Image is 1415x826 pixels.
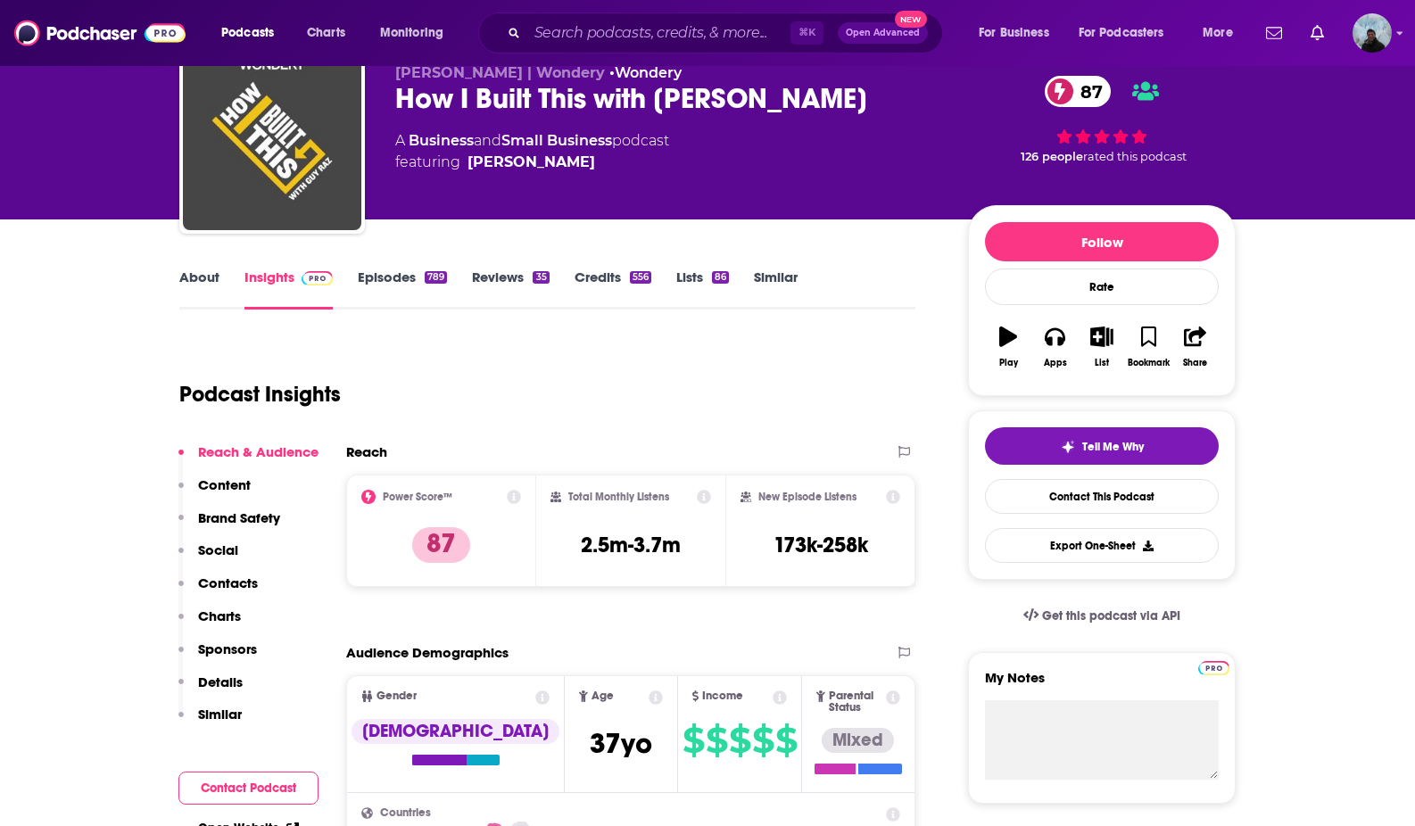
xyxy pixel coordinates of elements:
span: Logged in as DavidWest [1353,13,1392,53]
span: Open Advanced [846,29,920,37]
div: Mixed [822,728,894,753]
span: and [474,132,501,149]
span: 126 people [1021,150,1083,163]
div: A podcast [395,130,669,173]
button: open menu [1067,19,1190,47]
span: Monitoring [380,21,443,45]
p: Social [198,541,238,558]
span: • [609,64,682,81]
span: featuring [395,152,669,173]
div: Apps [1044,358,1067,368]
h1: Podcast Insights [179,381,341,408]
a: Small Business [501,132,612,149]
button: open menu [966,19,1072,47]
span: More [1203,21,1233,45]
a: InsightsPodchaser Pro [244,268,333,310]
button: Follow [985,222,1219,261]
button: Bookmark [1125,315,1171,379]
div: [DEMOGRAPHIC_DATA] [352,719,559,744]
span: [PERSON_NAME] | Wondery [395,64,605,81]
span: $ [683,726,704,755]
button: Apps [1031,315,1078,379]
a: Credits556 [575,268,651,310]
a: Business [409,132,474,149]
button: open menu [1190,19,1255,47]
img: Podchaser Pro [1198,661,1229,675]
input: Search podcasts, credits, & more... [527,19,790,47]
div: 789 [425,271,447,284]
div: Rate [985,268,1219,305]
div: Search podcasts, credits, & more... [495,12,960,54]
img: How I Built This with Guy Raz [183,52,361,230]
span: For Podcasters [1079,21,1164,45]
a: 87 [1045,76,1112,107]
button: Export One-Sheet [985,528,1219,563]
button: Details [178,673,243,706]
a: Guy Raz [468,152,595,173]
span: Age [592,690,614,702]
h3: 173k-258k [774,532,868,558]
a: Contact This Podcast [985,479,1219,514]
p: Contacts [198,574,258,591]
button: Play [985,315,1031,379]
button: open menu [368,19,467,47]
p: 87 [412,527,470,563]
span: Tell Me Why [1082,440,1144,454]
span: rated this podcast [1083,150,1187,163]
p: Charts [198,607,241,624]
span: $ [729,726,750,755]
p: Content [198,476,251,493]
span: New [895,11,927,28]
h2: New Episode Listens [758,491,856,503]
span: Charts [307,21,345,45]
a: Show notifications dropdown [1303,18,1331,48]
span: For Business [979,21,1049,45]
span: ⌘ K [790,21,823,45]
div: 87 126 peoplerated this podcast [968,64,1236,175]
h2: Total Monthly Listens [568,491,669,503]
a: Charts [295,19,356,47]
div: Play [999,358,1018,368]
p: Details [198,673,243,690]
button: Contacts [178,574,258,607]
a: Wondery [615,64,682,81]
a: Show notifications dropdown [1259,18,1289,48]
span: Parental Status [829,690,883,714]
button: List [1079,315,1125,379]
h3: 2.5m-3.7m [581,532,681,558]
button: Charts [178,607,241,640]
button: Reach & Audience [178,443,319,476]
span: Podcasts [221,21,274,45]
div: 556 [630,271,651,284]
button: Open AdvancedNew [838,22,928,44]
img: Podchaser Pro [302,271,333,285]
img: tell me why sparkle [1061,440,1075,454]
button: Content [178,476,251,509]
p: Sponsors [198,640,257,657]
span: $ [706,726,727,755]
h2: Reach [346,443,387,460]
button: Social [178,541,238,574]
img: Podchaser - Follow, Share and Rate Podcasts [14,16,186,50]
a: Similar [754,268,798,310]
button: tell me why sparkleTell Me Why [985,427,1219,465]
div: Bookmark [1128,358,1170,368]
span: $ [752,726,774,755]
div: Share [1183,358,1207,368]
h2: Audience Demographics [346,644,509,661]
span: Get this podcast via API [1042,608,1180,624]
button: Brand Safety [178,509,280,542]
span: 37 yo [590,726,652,761]
p: Reach & Audience [198,443,319,460]
a: About [179,268,219,310]
div: 35 [533,271,549,284]
a: Pro website [1198,658,1229,675]
button: open menu [209,19,297,47]
span: $ [775,726,797,755]
label: My Notes [985,669,1219,700]
button: Similar [178,706,242,739]
span: 87 [1063,76,1112,107]
a: Get this podcast via API [1009,594,1195,638]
